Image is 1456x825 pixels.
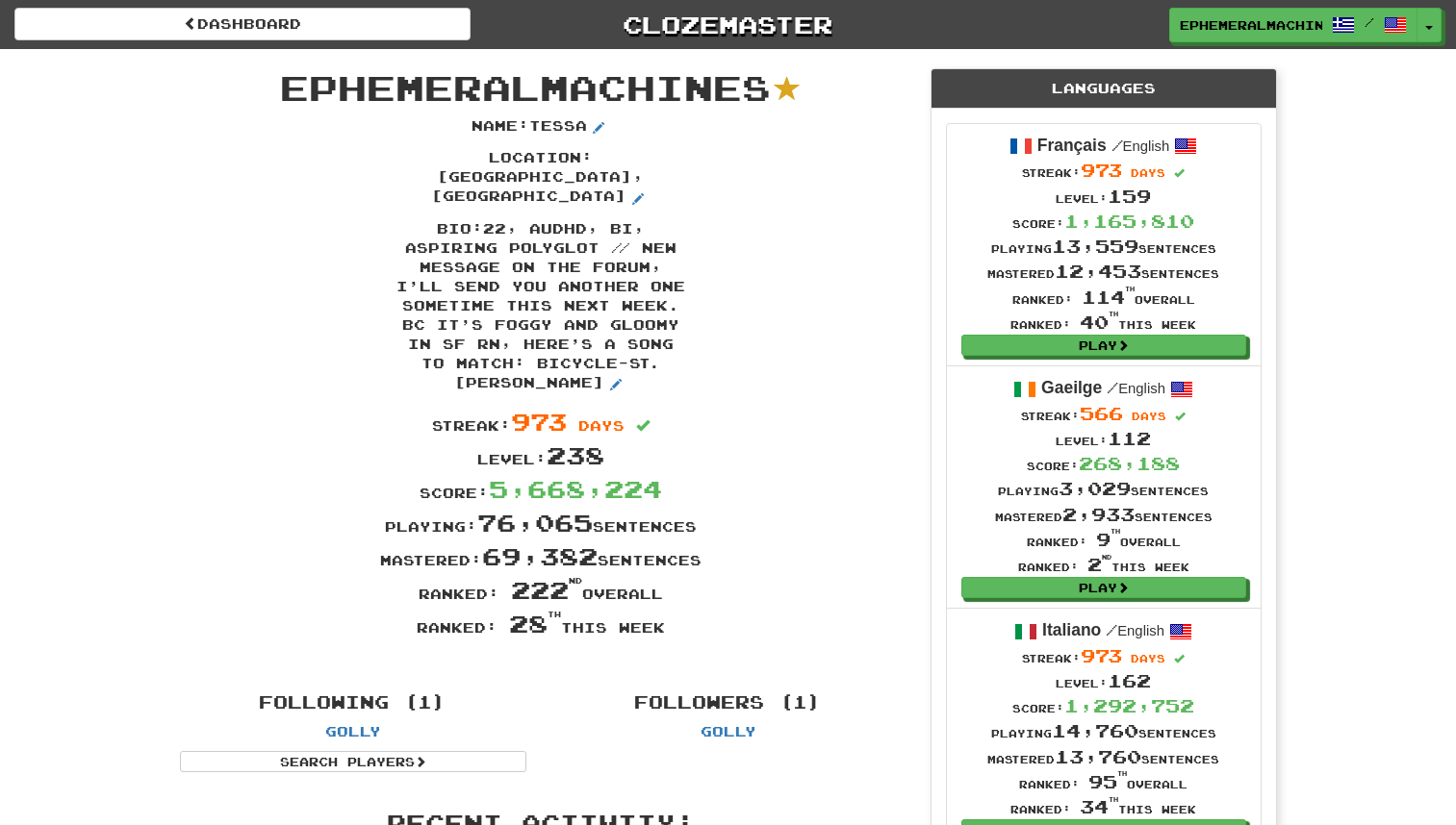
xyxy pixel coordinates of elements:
small: English [1111,138,1170,154]
a: Ephemeralmachines / [1169,8,1418,42]
div: Streak: [166,405,916,438]
span: 222 [511,575,582,604]
span: Streak includes today. [1174,168,1185,179]
span: 13,760 [1055,746,1141,767]
div: Ranked: this week [166,607,916,640]
span: 5,668,224 [489,474,662,503]
a: Dashboard [14,8,471,40]
span: 1,292,752 [1064,695,1194,716]
span: 114 [1082,287,1135,308]
div: Streak: [995,401,1213,426]
small: English [1106,623,1164,638]
span: 3,029 [1059,478,1131,499]
span: / [1107,379,1118,396]
span: Streak includes today. [1174,654,1185,664]
span: 238 [547,440,604,469]
div: Streak: [987,158,1219,183]
span: Streak includes today. [1175,412,1186,422]
div: Score: [987,693,1219,718]
a: Search Players [180,751,526,772]
span: days [1131,166,1165,179]
iframe: fb:share_button Facebook Social Plugin [543,650,607,669]
span: 162 [1108,670,1151,691]
h4: Followers (1) [555,693,902,712]
span: 2,933 [1062,504,1135,525]
div: Playing sentences [995,476,1213,501]
span: 76,065 [477,508,593,537]
div: Level: [987,184,1219,209]
div: Ranked: overall [995,527,1213,552]
div: Score: [166,472,916,506]
div: Ranked: this week [987,310,1219,335]
sup: nd [569,576,582,586]
span: 973 [1081,645,1122,666]
div: Mastered: sentences [166,539,916,573]
sup: th [1109,311,1118,317]
p: Bio : 22, audhd, bi, aspiring polyglot // new message on the forum, i'll send you another one som... [396,219,685,396]
span: 40 [1080,312,1118,333]
sup: th [1111,528,1120,535]
span: / [1106,621,1117,638]
div: Languages [932,69,1276,109]
p: Name : Tessa [472,116,610,139]
div: Mastered sentences [987,259,1219,284]
div: Ranked: overall [987,285,1219,310]
span: / [1365,15,1374,29]
sup: th [1125,286,1135,292]
span: days [1132,410,1166,422]
iframe: X Post Button [473,650,536,669]
div: Score: [995,451,1213,476]
span: days [1131,652,1165,664]
span: 95 [1088,771,1127,792]
sup: nd [1102,554,1111,561]
div: Ranked: this week [987,794,1219,819]
span: 566 [1080,403,1123,424]
span: 28 [509,609,561,637]
span: 159 [1108,186,1151,207]
div: Score: [987,209,1219,234]
span: 9 [1096,529,1120,550]
div: Level: [995,426,1213,451]
a: Play [961,577,1246,598]
span: 1,165,810 [1064,211,1194,232]
span: days [578,417,625,434]
span: / [1111,137,1123,154]
span: Ephemeralmachines [1180,16,1322,34]
span: 973 [511,407,567,436]
small: English [1107,381,1165,396]
span: 2 [1087,554,1111,575]
sup: th [548,610,561,619]
span: 34 [1080,796,1118,817]
strong: Français [1037,136,1107,155]
div: Streak: [987,643,1219,668]
a: Play [961,335,1246,356]
div: Mastered sentences [995,502,1213,527]
div: Level: [166,438,916,472]
strong: Italiano [1042,620,1101,639]
strong: Gaeilge [1041,378,1102,397]
div: Ranked: overall [987,769,1219,794]
div: Playing sentences [987,718,1219,743]
div: Level: [987,668,1219,693]
a: golly [701,723,756,739]
span: 12,453 [1055,261,1141,282]
p: Location : [GEOGRAPHIC_DATA], [GEOGRAPHIC_DATA] [396,148,685,210]
span: 13,559 [1052,236,1138,257]
a: golly [325,723,381,739]
span: 268,188 [1079,453,1180,474]
span: 112 [1108,428,1151,449]
sup: th [1109,796,1118,803]
sup: th [1117,770,1127,777]
span: 973 [1081,160,1122,181]
span: 14,760 [1052,720,1138,741]
div: Playing: sentences [166,506,916,539]
div: Ranked: this week [995,552,1213,577]
div: Mastered sentences [987,744,1219,769]
h4: Following (1) [180,693,526,712]
span: 69,382 [482,541,598,570]
div: Playing sentences [987,234,1219,259]
div: Ranked: overall [166,573,916,607]
span: Ephemeralmachines [280,66,771,108]
a: Clozemaster [499,8,956,41]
